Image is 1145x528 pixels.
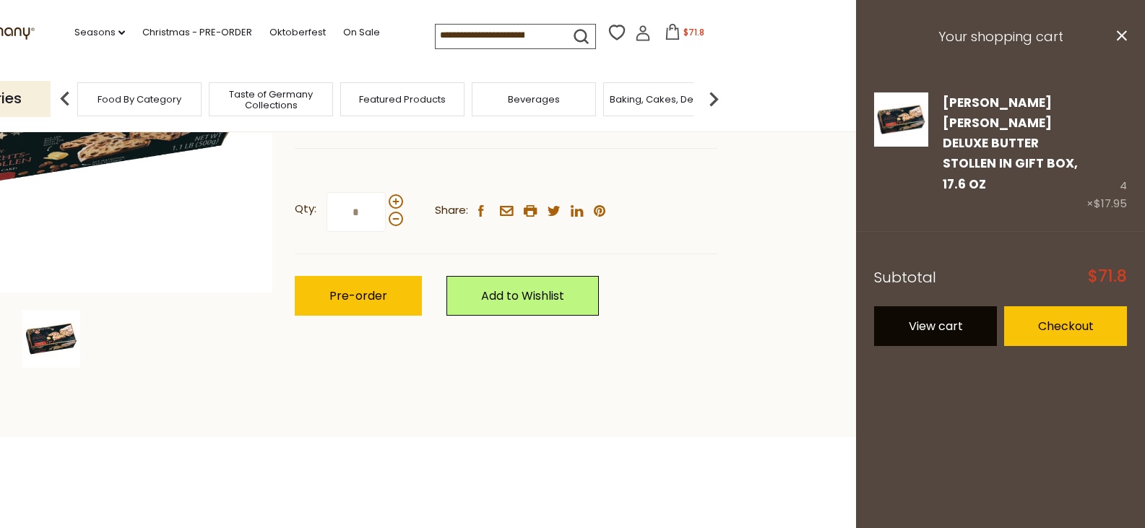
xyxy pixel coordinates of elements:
img: previous arrow [51,85,79,113]
img: Wicklein Nuernberg Deluxe Butter Stollen in Gift Box [874,92,928,147]
a: Baking, Cakes, Desserts [610,94,722,105]
span: $71.8 [1088,269,1127,285]
span: $71.8 [683,26,704,38]
img: Wicklein Nuernberg Deluxe Butter Stollen in Gift Box [22,310,80,368]
span: $17.95 [1094,196,1127,211]
a: Seasons [74,25,125,40]
a: [PERSON_NAME] [PERSON_NAME] Deluxe Butter Stollen in Gift Box, 17.6 oz [943,94,1078,193]
a: Checkout [1004,306,1127,346]
a: Christmas - PRE-ORDER [142,25,252,40]
a: Featured Products [359,94,446,105]
button: $71.8 [654,24,715,46]
a: Beverages [508,94,560,105]
a: Food By Category [98,94,181,105]
span: Share: [435,202,468,220]
a: Wicklein Nuernberg Deluxe Butter Stollen in Gift Box [874,92,928,213]
a: On Sale [343,25,380,40]
a: Taste of Germany Collections [213,89,329,111]
button: Pre-order [295,276,422,316]
strong: Qty: [295,200,316,218]
a: Add to Wishlist [446,276,599,316]
a: View cart [874,306,997,346]
div: 4 × [1086,92,1127,213]
span: Pre-order [329,287,387,304]
input: Qty: [327,192,386,232]
a: Oktoberfest [269,25,326,40]
img: next arrow [699,85,728,113]
span: Subtotal [874,267,936,287]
